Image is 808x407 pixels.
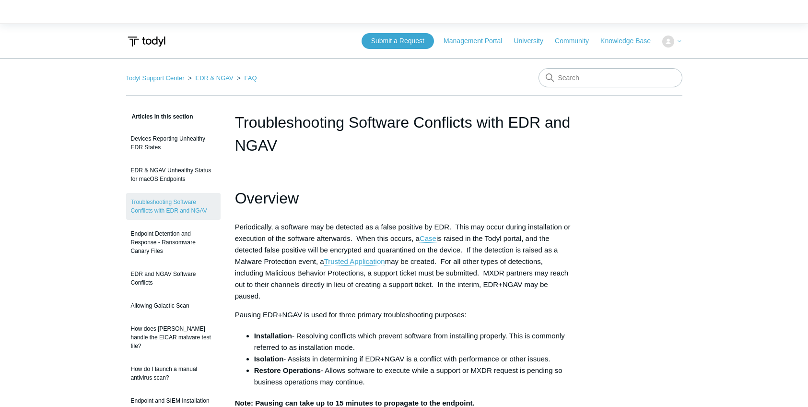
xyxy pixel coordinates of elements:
a: Case [420,234,436,243]
strong: Installation [254,332,292,340]
a: Troubleshooting Software Conflicts with EDR and NGAV [126,193,221,220]
a: Knowledge Base [600,36,660,46]
li: - Assists in determining if EDR+NGAV is a conflict with performance or other issues. [254,353,574,365]
a: University [514,36,552,46]
a: Community [555,36,598,46]
a: How do I launch a manual antivirus scan? [126,360,221,387]
p: Pausing EDR+NGAV is used for three primary troubleshooting purposes: [235,309,574,321]
strong: Note: Pausing can take up to 15 minutes to propagate to the endpoint. [235,399,475,407]
a: Todyl Support Center [126,74,185,82]
a: Devices Reporting Unhealthy EDR States [126,130,221,156]
li: Todyl Support Center [126,74,187,82]
li: - Allows software to execute while a support or MXDR request is pending so business operations ma... [254,365,574,388]
img: Todyl Support Center Help Center home page [126,33,167,50]
a: Allowing Galactic Scan [126,297,221,315]
a: FAQ [245,74,257,82]
a: EDR & NGAV [195,74,233,82]
li: EDR & NGAV [186,74,235,82]
input: Search [539,68,682,87]
a: How does [PERSON_NAME] handle the EICAR malware test file? [126,320,221,355]
a: Submit a Request [362,33,434,49]
a: EDR and NGAV Software Conflicts [126,265,221,292]
li: - Resolving conflicts which prevent software from installing properly. This is commonly referred ... [254,330,574,353]
a: Endpoint Detention and Response - Ransomware Canary Files [126,225,221,260]
strong: Restore Operations [254,366,321,374]
a: Management Portal [444,36,512,46]
h1: Troubleshooting Software Conflicts with EDR and NGAV [235,111,574,157]
p: Periodically, a software may be detected as a false positive by EDR. This may occur during instal... [235,221,574,302]
li: FAQ [235,74,257,82]
h1: Overview [235,186,574,211]
a: Trusted Application [324,257,385,266]
span: Articles in this section [126,113,193,120]
a: EDR & NGAV Unhealthy Status for macOS Endpoints [126,161,221,188]
strong: Isolation [254,355,284,363]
